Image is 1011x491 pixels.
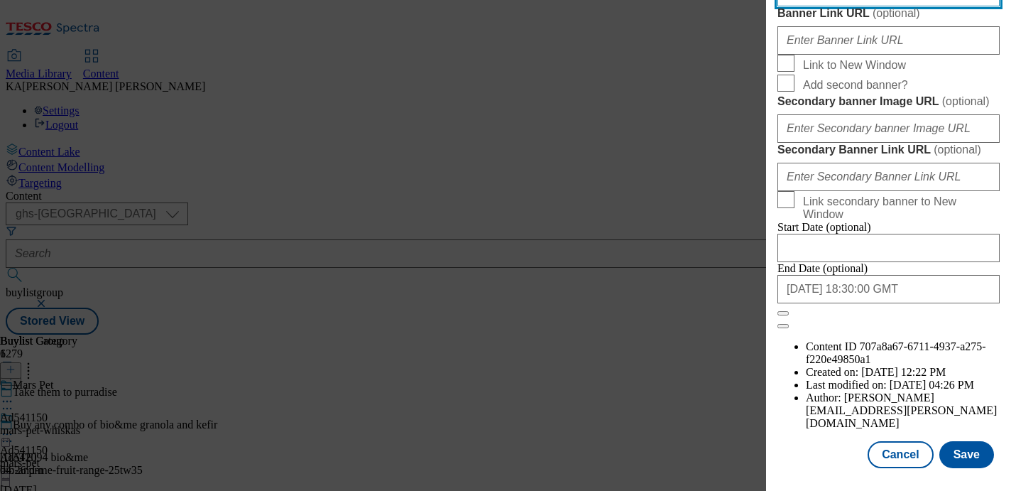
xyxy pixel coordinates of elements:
input: Enter Banner Link URL [777,26,1000,55]
span: ( optional ) [873,7,920,19]
span: 707a8a67-6711-4937-a275-f220e49850a1 [806,340,986,365]
li: Author: [806,392,1000,430]
span: Link to New Window [803,59,906,72]
button: Close [777,311,789,315]
label: Banner Link URL [777,6,1000,21]
span: [DATE] 12:22 PM [861,366,946,378]
input: Enter Date [777,275,1000,303]
label: Secondary Banner Link URL [777,143,1000,157]
span: ( optional ) [934,144,981,156]
span: [DATE] 04:26 PM [890,379,974,391]
span: Start Date (optional) [777,221,871,233]
li: Content ID [806,340,1000,366]
span: Add second banner? [803,79,908,92]
button: Save [939,441,994,468]
span: Link secondary banner to New Window [803,195,994,221]
label: Secondary banner Image URL [777,95,1000,109]
li: Last modified on: [806,379,1000,392]
input: Enter Secondary Banner Link URL [777,163,1000,191]
span: End Date (optional) [777,262,868,274]
button: Cancel [868,441,933,468]
input: Enter Date [777,234,1000,262]
span: ( optional ) [942,95,990,107]
input: Enter Secondary banner Image URL [777,114,1000,143]
li: Created on: [806,366,1000,379]
span: [PERSON_NAME][EMAIL_ADDRESS][PERSON_NAME][DOMAIN_NAME] [806,392,997,429]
